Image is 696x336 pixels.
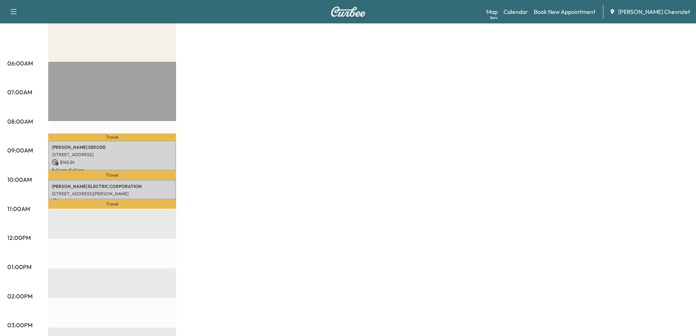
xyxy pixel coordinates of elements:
p: $ 145.24 [52,159,172,166]
p: Travel [48,199,176,209]
span: [PERSON_NAME] Chevrolet [618,7,690,16]
p: 12:00PM [7,233,31,242]
a: Calendar [503,7,528,16]
div: Beta [490,15,498,20]
p: 07:00AM [7,88,32,97]
p: 03:00PM [7,321,33,329]
img: Curbee Logo [331,7,366,17]
p: 11:00AM [7,204,30,213]
p: 10:00AM [7,175,32,184]
p: $ 115.29 [52,198,172,205]
p: 09:00AM [7,146,33,155]
p: [PERSON_NAME] ELECTRIC CORPORATION [52,184,172,189]
p: 01:00PM [7,263,31,271]
p: 06:00AM [7,59,33,68]
p: Travel [48,170,176,180]
p: 08:00AM [7,117,33,126]
p: [STREET_ADDRESS] [52,152,172,158]
p: 8:41 am - 9:41 am [52,167,172,173]
a: Book New Appointment [534,7,596,16]
a: MapBeta [486,7,498,16]
p: 02:00PM [7,292,33,301]
p: Travel [48,133,176,141]
p: [STREET_ADDRESS][PERSON_NAME] [52,191,172,197]
p: [PERSON_NAME] SERODE [52,144,172,150]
